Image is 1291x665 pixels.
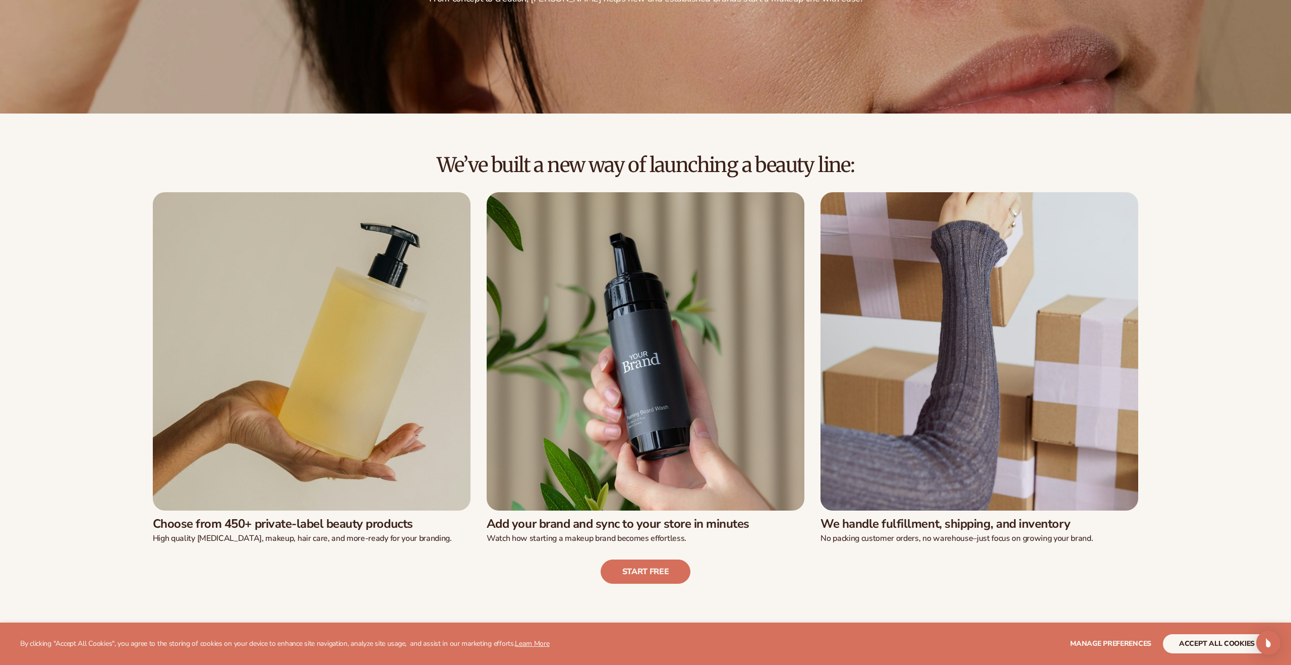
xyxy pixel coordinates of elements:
a: Start free [601,560,691,584]
p: Watch how starting a makeup brand becomes effortless. [487,533,804,544]
img: Male hand holding beard wash. [487,192,804,510]
span: Manage preferences [1070,639,1151,648]
img: Female moving shipping boxes. [820,192,1138,510]
h3: Choose from 450+ private-label beauty products [153,517,471,531]
button: accept all cookies [1163,634,1271,653]
h3: We handle fulfillment, shipping, and inventory [820,517,1138,531]
img: Female hand holding soap bottle. [153,192,471,510]
button: Manage preferences [1070,634,1151,653]
p: By clicking "Accept All Cookies", you agree to the storing of cookies on your device to enhance s... [20,640,550,648]
p: High quality [MEDICAL_DATA], makeup, hair care, and more-ready for your branding. [153,533,471,544]
h3: Add your brand and sync to your store in minutes [487,517,804,531]
h2: We’ve built a new way of launching a beauty line: [28,154,1263,176]
p: No packing customer orders, no warehouse–just focus on growing your brand. [820,533,1138,544]
div: Open Intercom Messenger [1256,631,1280,655]
a: Learn More [515,639,549,648]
